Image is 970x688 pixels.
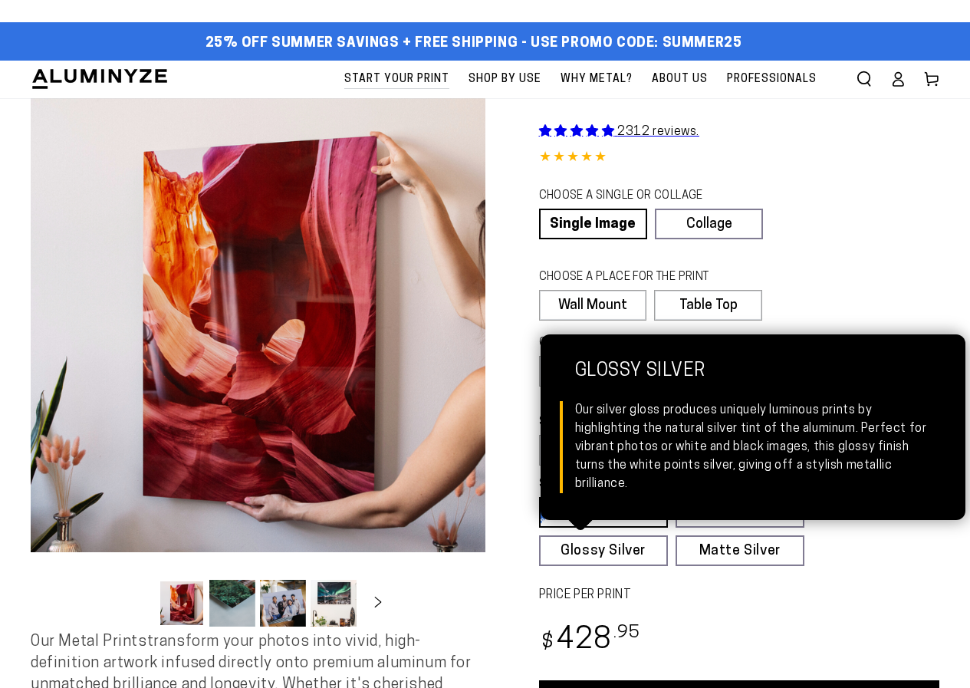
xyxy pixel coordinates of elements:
[539,290,647,321] label: Wall Mount
[539,147,940,170] div: 4.85 out of 5.0 stars
[644,61,715,98] a: About Us
[361,587,395,621] button: Slide right
[847,62,881,96] summary: Search our site
[206,35,742,52] span: 25% off Summer Savings + Free Shipping - Use Promo Code: SUMMER25
[613,624,641,642] sup: .95
[655,209,763,239] a: Collage
[159,580,205,627] button: Load image 1 in gallery view
[344,70,449,89] span: Start Your Print
[311,580,357,627] button: Load image 4 in gallery view
[553,61,640,98] a: Why Metal?
[539,209,647,239] a: Single Image
[539,626,641,656] bdi: 428
[539,269,748,286] legend: CHOOSE A PLACE FOR THE PRINT
[719,61,824,98] a: Professionals
[575,401,931,493] div: Our silver gloss produces uniquely luminous prints by highlighting the natural silver tint of the...
[539,335,751,352] legend: CHOOSE A SHAPE
[652,70,708,89] span: About Us
[727,70,817,89] span: Professionals
[561,70,633,89] span: Why Metal?
[539,476,774,493] legend: SELECT A FINISH
[209,580,255,627] button: Load image 2 in gallery view
[469,70,541,89] span: Shop By Use
[539,435,621,466] label: 8x24
[617,126,699,138] span: 2312 reviews.
[539,126,699,138] a: 2312 reviews.
[676,535,804,566] a: Matte Silver
[31,98,485,632] media-gallery: Gallery Viewer
[539,535,668,566] a: Glossy Silver
[575,361,931,401] strong: Glossy Silver
[539,414,744,431] legend: SELECT A SIZE
[654,290,762,321] label: Table Top
[461,61,549,98] a: Shop By Use
[541,633,554,653] span: $
[539,587,940,604] label: PRICE PER PRINT
[539,497,668,528] a: Glossy White
[31,67,169,91] img: Aluminyze
[337,61,457,98] a: Start Your Print
[260,580,306,627] button: Load image 3 in gallery view
[539,188,749,205] legend: CHOOSE A SINGLE OR COLLAGE
[120,587,154,621] button: Slide left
